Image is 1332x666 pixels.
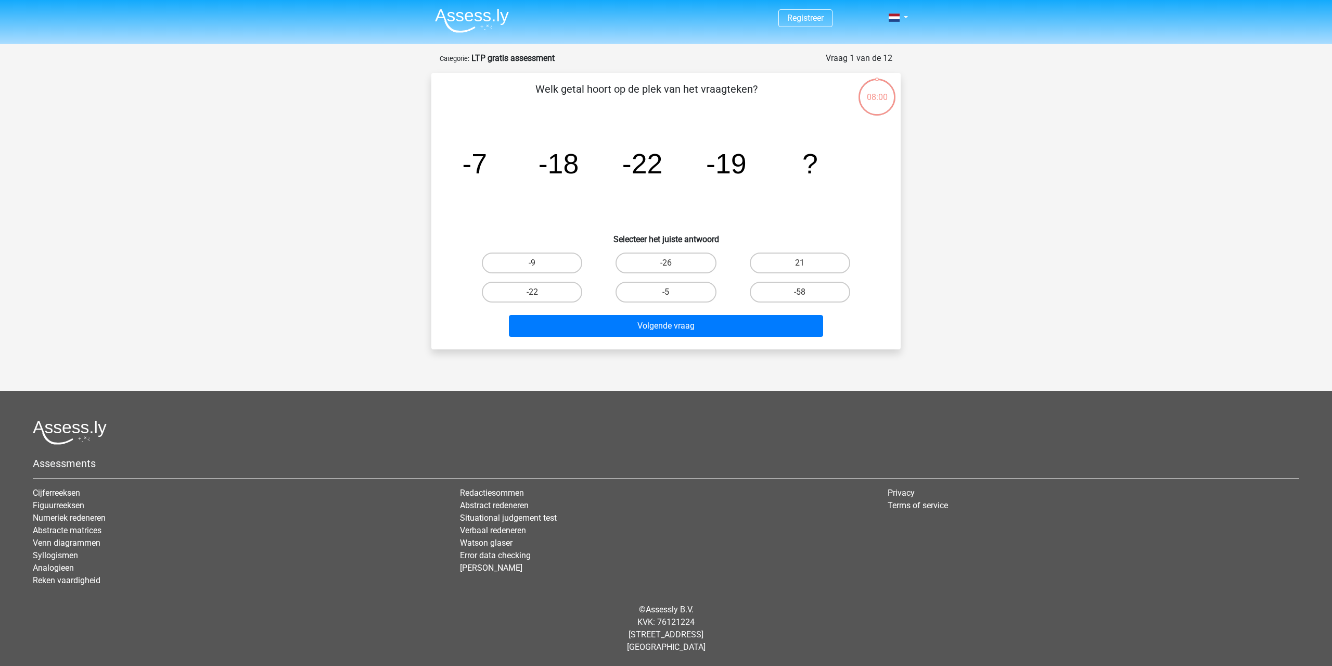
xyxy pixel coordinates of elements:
a: [PERSON_NAME] [460,563,522,573]
img: Assessly [435,8,509,33]
label: -58 [750,282,850,303]
a: Situational judgement test [460,513,557,523]
h5: Assessments [33,457,1299,470]
label: 21 [750,253,850,273]
a: Venn diagrammen [33,538,100,548]
a: Abstracte matrices [33,525,101,535]
a: Assessly B.V. [646,605,694,614]
h6: Selecteer het juiste antwoord [448,226,884,244]
label: -26 [616,253,716,273]
strong: LTP gratis assessment [471,53,555,63]
tspan: -19 [706,148,747,179]
a: Terms of service [888,500,948,510]
div: 08:00 [857,78,896,104]
small: Categorie: [440,55,469,62]
label: -9 [482,253,582,273]
a: Registreer [787,13,824,23]
a: Watson glaser [460,538,513,548]
img: Assessly logo [33,420,107,445]
a: Reken vaardigheid [33,575,100,585]
tspan: -18 [539,148,579,179]
tspan: -22 [622,148,663,179]
a: Syllogismen [33,550,78,560]
a: Privacy [888,488,915,498]
div: Vraag 1 van de 12 [826,52,892,65]
tspan: -7 [462,148,487,179]
label: -5 [616,282,716,303]
a: Numeriek redeneren [33,513,106,523]
p: Welk getal hoort op de plek van het vraagteken? [448,81,845,112]
a: Verbaal redeneren [460,525,526,535]
div: © KVK: 76121224 [STREET_ADDRESS] [GEOGRAPHIC_DATA] [25,595,1307,662]
a: Error data checking [460,550,531,560]
a: Analogieen [33,563,74,573]
tspan: ? [802,148,818,179]
label: -22 [482,282,582,303]
a: Figuurreeksen [33,500,84,510]
a: Abstract redeneren [460,500,529,510]
button: Volgende vraag [509,315,824,337]
a: Redactiesommen [460,488,524,498]
a: Cijferreeksen [33,488,80,498]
